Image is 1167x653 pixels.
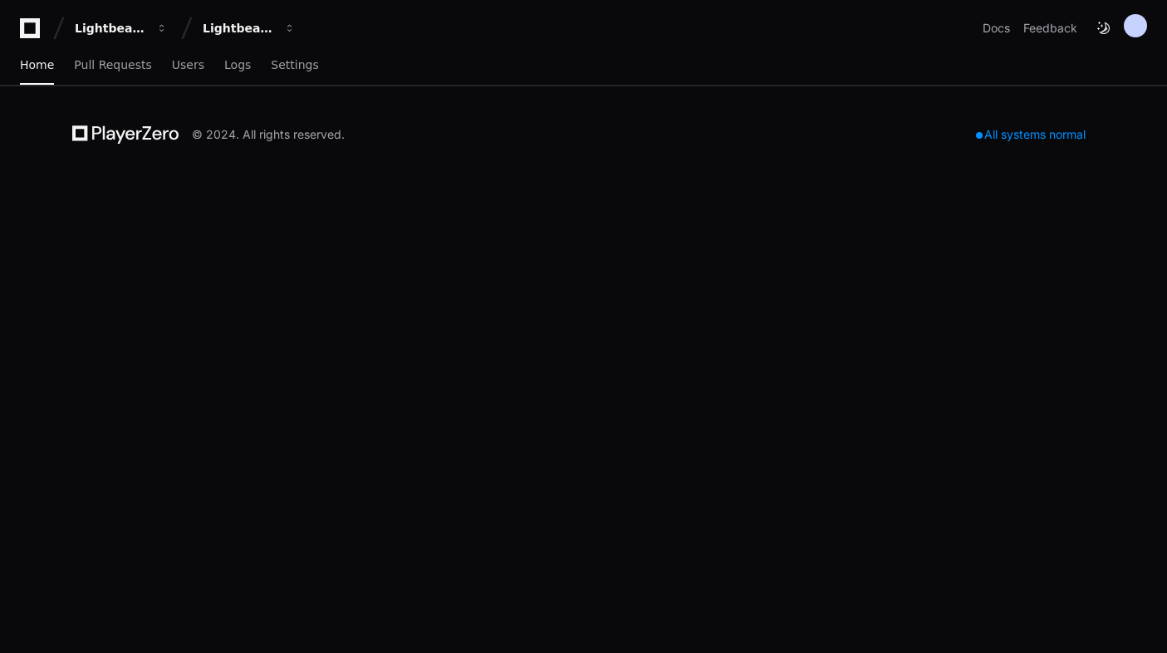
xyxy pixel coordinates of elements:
[196,13,302,43] button: Lightbeam Health Solutions
[224,60,251,70] span: Logs
[224,47,251,85] a: Logs
[271,47,318,85] a: Settings
[74,47,151,85] a: Pull Requests
[271,60,318,70] span: Settings
[172,60,204,70] span: Users
[74,60,151,70] span: Pull Requests
[203,20,274,37] div: Lightbeam Health Solutions
[983,20,1010,37] a: Docs
[172,47,204,85] a: Users
[68,13,174,43] button: Lightbeam Health
[1023,20,1077,37] button: Feedback
[75,20,146,37] div: Lightbeam Health
[966,123,1096,146] div: All systems normal
[20,47,54,85] a: Home
[192,126,345,143] div: © 2024. All rights reserved.
[20,60,54,70] span: Home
